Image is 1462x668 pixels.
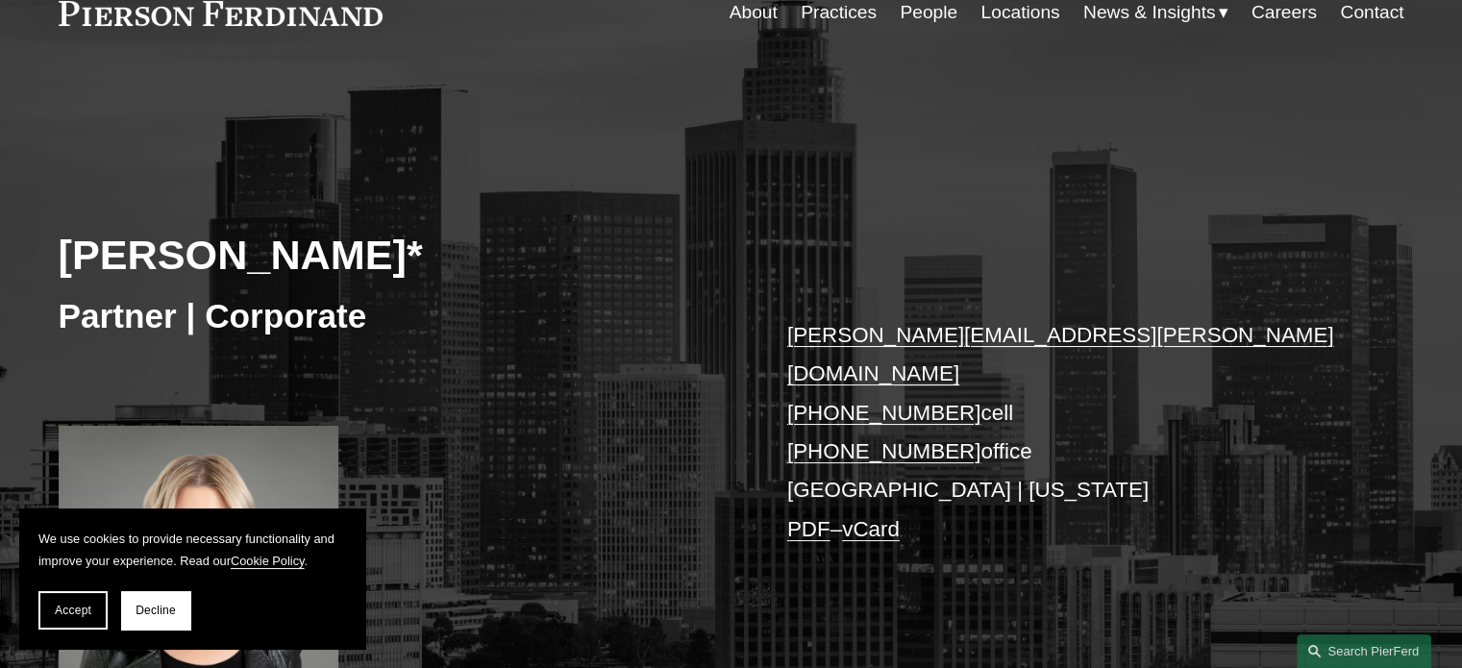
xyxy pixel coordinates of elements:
p: cell office [GEOGRAPHIC_DATA] | [US_STATE] – [787,316,1348,549]
h2: [PERSON_NAME]* [59,230,731,280]
h3: Partner | Corporate [59,295,731,337]
span: Decline [136,604,176,617]
p: We use cookies to provide necessary functionality and improve your experience. Read our . [38,528,346,572]
a: PDF [787,517,830,541]
a: Search this site [1297,634,1431,668]
button: Accept [38,591,108,630]
a: [PERSON_NAME][EMAIL_ADDRESS][PERSON_NAME][DOMAIN_NAME] [787,323,1334,385]
a: vCard [842,517,900,541]
section: Cookie banner [19,508,365,649]
a: [PHONE_NUMBER] [787,401,981,425]
span: Accept [55,604,91,617]
a: [PHONE_NUMBER] [787,439,981,463]
a: Cookie Policy [231,554,305,568]
button: Decline [121,591,190,630]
